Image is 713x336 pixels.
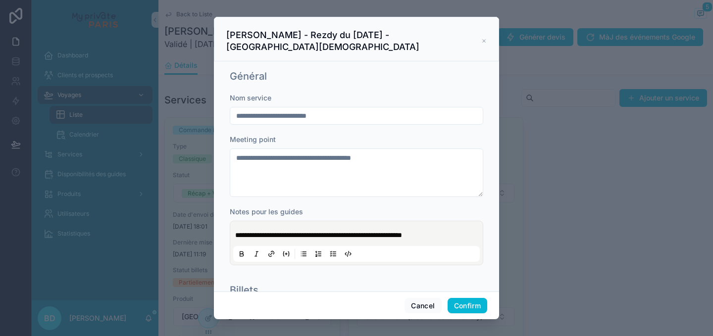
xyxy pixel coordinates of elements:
h1: Général [230,69,267,83]
button: Confirm [448,298,487,314]
span: Meeting point [230,135,276,144]
span: Notes pour les guides [230,207,303,216]
button: Cancel [405,298,441,314]
h3: [PERSON_NAME] - Rezdy du [DATE] - [GEOGRAPHIC_DATA][DEMOGRAPHIC_DATA] [226,29,481,53]
span: Nom service [230,94,271,102]
h1: Billets [230,283,258,297]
